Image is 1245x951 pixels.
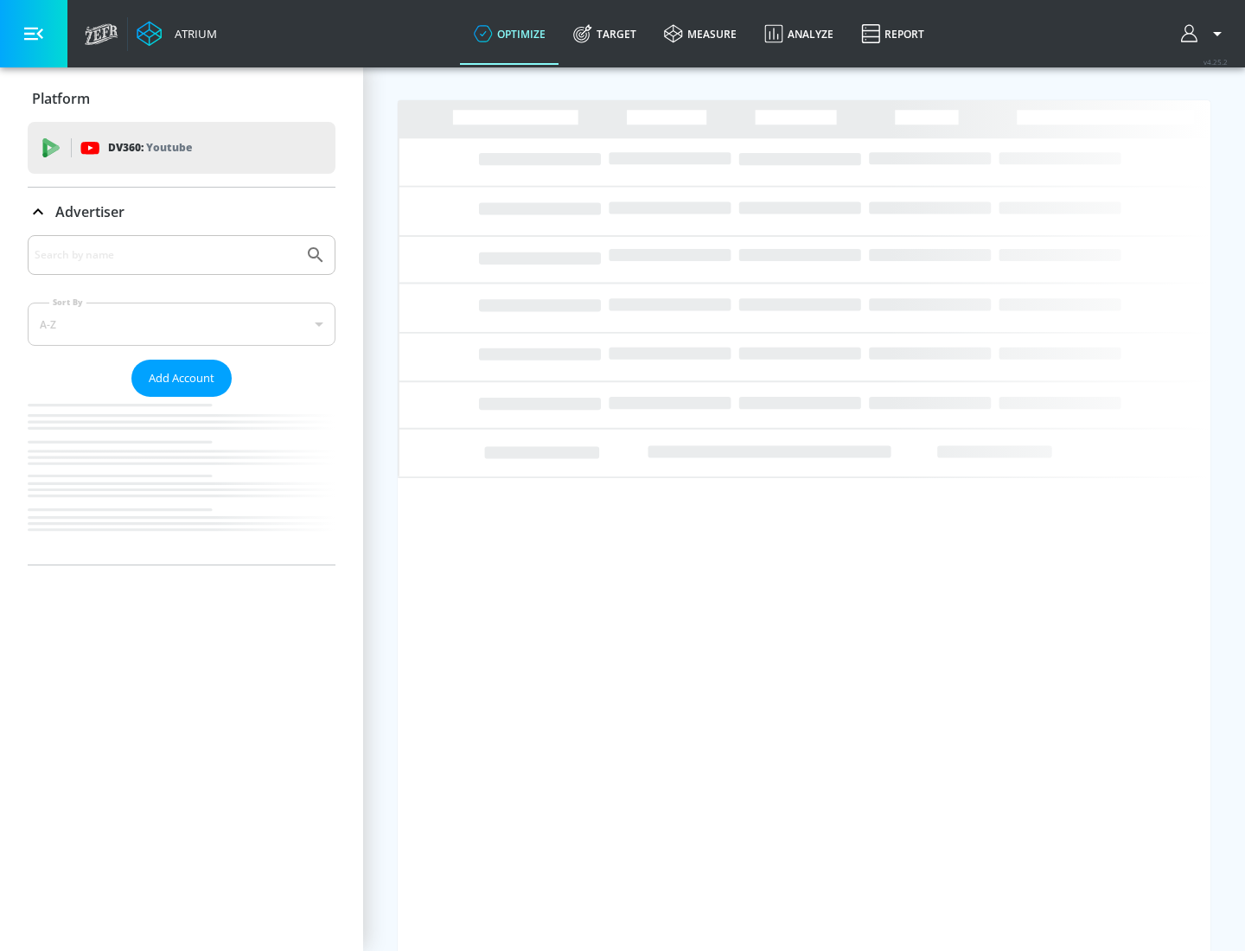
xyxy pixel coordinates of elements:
[137,21,217,47] a: Atrium
[108,138,192,157] p: DV360:
[55,202,124,221] p: Advertiser
[32,89,90,108] p: Platform
[1203,57,1228,67] span: v 4.25.2
[28,235,335,565] div: Advertiser
[847,3,938,65] a: Report
[28,397,335,565] nav: list of Advertiser
[28,122,335,174] div: DV360: Youtube
[460,3,559,65] a: optimize
[650,3,750,65] a: measure
[559,3,650,65] a: Target
[28,188,335,236] div: Advertiser
[146,138,192,156] p: Youtube
[168,26,217,41] div: Atrium
[750,3,847,65] a: Analyze
[131,360,232,397] button: Add Account
[28,303,335,346] div: A-Z
[35,244,297,266] input: Search by name
[49,297,86,308] label: Sort By
[28,74,335,123] div: Platform
[149,368,214,388] span: Add Account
